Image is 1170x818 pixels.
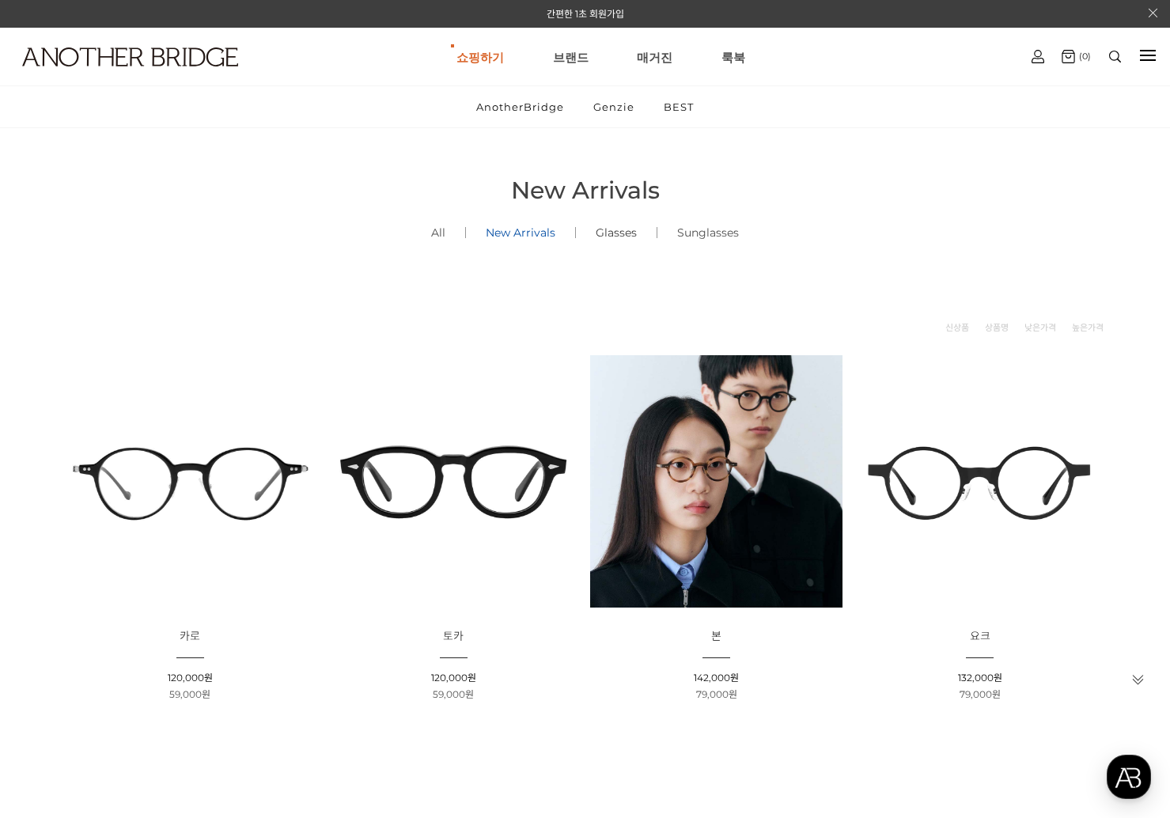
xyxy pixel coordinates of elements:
a: Glasses [576,206,657,259]
img: search [1109,51,1121,62]
a: (0) [1062,50,1091,63]
a: 쇼핑하기 [456,28,504,85]
a: 홈 [5,502,104,541]
a: Sunglasses [657,206,759,259]
img: 본 - 동그란 렌즈로 돋보이는 아세테이트 안경 이미지 [590,355,842,608]
span: 132,000원 [958,672,1002,684]
span: 120,000원 [431,672,476,684]
span: 설정 [244,525,263,538]
span: (0) [1075,51,1091,62]
span: 59,000원 [169,688,210,700]
img: 요크 글라스 - 트렌디한 디자인의 유니크한 안경 이미지 [854,355,1106,608]
span: 본 [711,629,721,643]
a: All [411,206,465,259]
a: Genzie [580,86,648,127]
a: 룩북 [721,28,745,85]
a: 대화 [104,502,204,541]
a: 본 [711,631,721,642]
img: 토카 아세테이트 뿔테 안경 이미지 [328,355,580,608]
a: New Arrivals [466,206,575,259]
span: 142,000원 [694,672,739,684]
a: logo [8,47,184,105]
a: 상품명 [985,320,1009,335]
img: cart [1062,50,1075,63]
span: 토카 [443,629,464,643]
span: 카로 [180,629,200,643]
a: 요크 [970,631,990,642]
a: 설정 [204,502,304,541]
span: 59,000원 [433,688,474,700]
a: AnotherBridge [463,86,577,127]
span: 79,000원 [960,688,1001,700]
a: 간편한 1초 회원가입 [547,8,624,20]
a: 매거진 [637,28,672,85]
img: cart [1032,50,1044,63]
a: 카로 [180,631,200,642]
a: 신상품 [945,320,969,335]
span: New Arrivals [511,176,660,205]
span: 요크 [970,629,990,643]
img: 카로 - 감각적인 디자인의 패션 아이템 이미지 [64,355,316,608]
a: 높은가격 [1072,320,1104,335]
a: 브랜드 [553,28,589,85]
span: 79,000원 [696,688,737,700]
a: 낮은가격 [1024,320,1056,335]
span: 홈 [50,525,59,538]
a: BEST [650,86,707,127]
img: logo [22,47,238,66]
a: 토카 [443,631,464,642]
span: 대화 [145,526,164,539]
span: 120,000원 [168,672,213,684]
